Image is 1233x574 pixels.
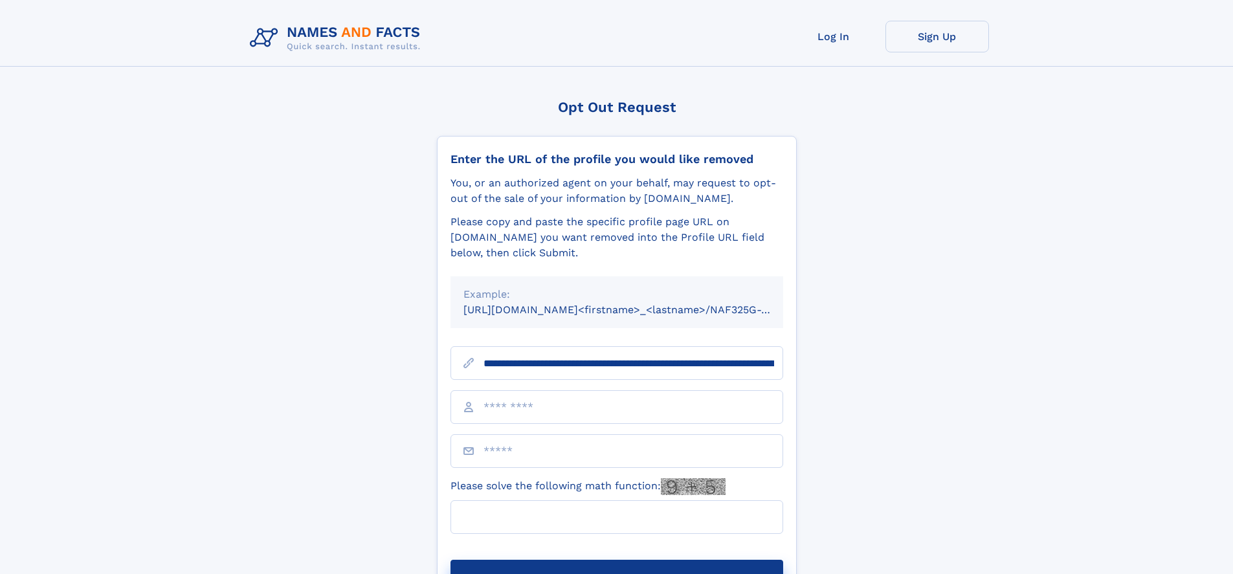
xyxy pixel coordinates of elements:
[885,21,989,52] a: Sign Up
[450,478,726,495] label: Please solve the following math function:
[450,152,783,166] div: Enter the URL of the profile you would like removed
[437,99,797,115] div: Opt Out Request
[450,214,783,261] div: Please copy and paste the specific profile page URL on [DOMAIN_NAME] you want removed into the Pr...
[463,287,770,302] div: Example:
[245,21,431,56] img: Logo Names and Facts
[450,175,783,206] div: You, or an authorized agent on your behalf, may request to opt-out of the sale of your informatio...
[782,21,885,52] a: Log In
[463,304,808,316] small: [URL][DOMAIN_NAME]<firstname>_<lastname>/NAF325G-xxxxxxxx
